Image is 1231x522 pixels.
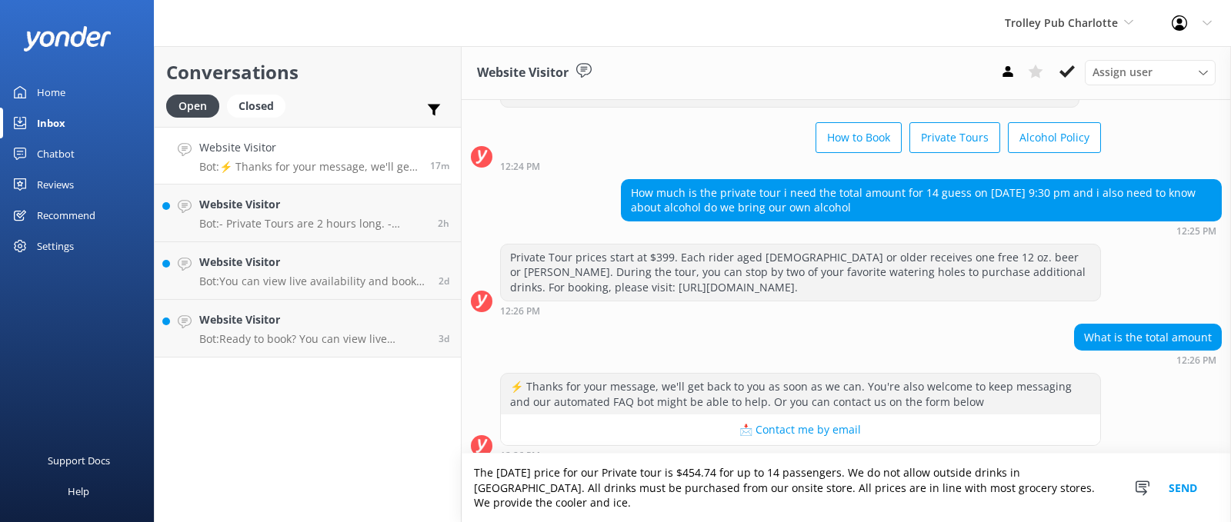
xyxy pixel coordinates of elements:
[37,169,74,200] div: Reviews
[1005,15,1118,30] span: Trolley Pub Charlotte
[68,476,89,507] div: Help
[199,274,427,288] p: Bot: You can view live availability and book your tour online at [URL][DOMAIN_NAME].
[155,300,461,357] a: Website VisitorBot:Ready to book? You can view live availability and book your tour online at [UR...
[199,217,426,231] p: Bot: - Private Tours are 2 hours long. - Double Private Tours are 2 hours long. - Brunch and Roll...
[500,450,1101,460] div: Sep 05 2025 11:26am (UTC -05:00) America/Cancun
[199,196,426,213] h4: Website Visitor
[1075,324,1221,351] div: What is the total amount
[155,185,461,242] a: Website VisitorBot:- Private Tours are 2 hours long. - Double Private Tours are 2 hours long. - B...
[155,127,461,185] a: Website VisitorBot:⚡ Thanks for your message, we'll get back to you as soon as we can. You're als...
[199,311,427,328] h4: Website Visitor
[1008,122,1101,153] button: Alcohol Policy
[37,138,75,169] div: Chatbot
[37,77,65,108] div: Home
[227,97,293,114] a: Closed
[37,200,95,231] div: Recommend
[37,108,65,138] div: Inbox
[500,307,540,316] strong: 12:26 PM
[909,122,1000,153] button: Private Tours
[48,445,110,476] div: Support Docs
[37,231,74,261] div: Settings
[816,122,902,153] button: How to Book
[501,414,1100,445] button: 📩 Contact me by email
[1093,64,1153,81] span: Assign user
[439,332,449,345] span: Sep 01 2025 06:15pm (UTC -05:00) America/Cancun
[199,139,419,156] h4: Website Visitor
[166,97,227,114] a: Open
[501,244,1100,301] div: Private Tour prices start at $399. Each rider aged [DEMOGRAPHIC_DATA] or older receives one free ...
[199,332,427,346] p: Bot: Ready to book? You can view live availability and book your tour online at [URL][DOMAIN_NAME].
[477,63,569,83] h3: Website Visitor
[439,274,449,288] span: Sep 03 2025 10:03am (UTC -05:00) America/Cancun
[1176,356,1216,365] strong: 12:26 PM
[227,95,285,118] div: Closed
[500,451,540,460] strong: 12:26 PM
[500,162,540,171] strong: 12:24 PM
[166,95,219,118] div: Open
[1154,454,1212,522] button: Send
[622,180,1221,221] div: How much is the private tour i need the total amount for 14 guess on [DATE] 9:30 pm and i also ne...
[438,217,449,230] span: Sep 05 2025 09:23am (UTC -05:00) America/Cancun
[166,58,449,87] h2: Conversations
[1176,227,1216,236] strong: 12:25 PM
[462,454,1231,522] textarea: The [DATE] price for our Private tour is $454.74 for up to 14 passengers. We do not allow outside...
[430,159,449,172] span: Sep 05 2025 11:26am (UTC -05:00) America/Cancun
[500,161,1101,171] div: Sep 05 2025 11:24am (UTC -05:00) America/Cancun
[23,26,112,52] img: yonder-white-logo.png
[199,160,419,174] p: Bot: ⚡ Thanks for your message, we'll get back to you as soon as we can. You're also welcome to k...
[621,225,1222,236] div: Sep 05 2025 11:25am (UTC -05:00) America/Cancun
[155,242,461,300] a: Website VisitorBot:You can view live availability and book your tour online at [URL][DOMAIN_NAME].2d
[501,374,1100,414] div: ⚡ Thanks for your message, we'll get back to you as soon as we can. You're also welcome to keep m...
[500,305,1101,316] div: Sep 05 2025 11:26am (UTC -05:00) America/Cancun
[1074,354,1222,365] div: Sep 05 2025 11:26am (UTC -05:00) America/Cancun
[199,254,427,271] h4: Website Visitor
[1085,60,1216,85] div: Assign User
